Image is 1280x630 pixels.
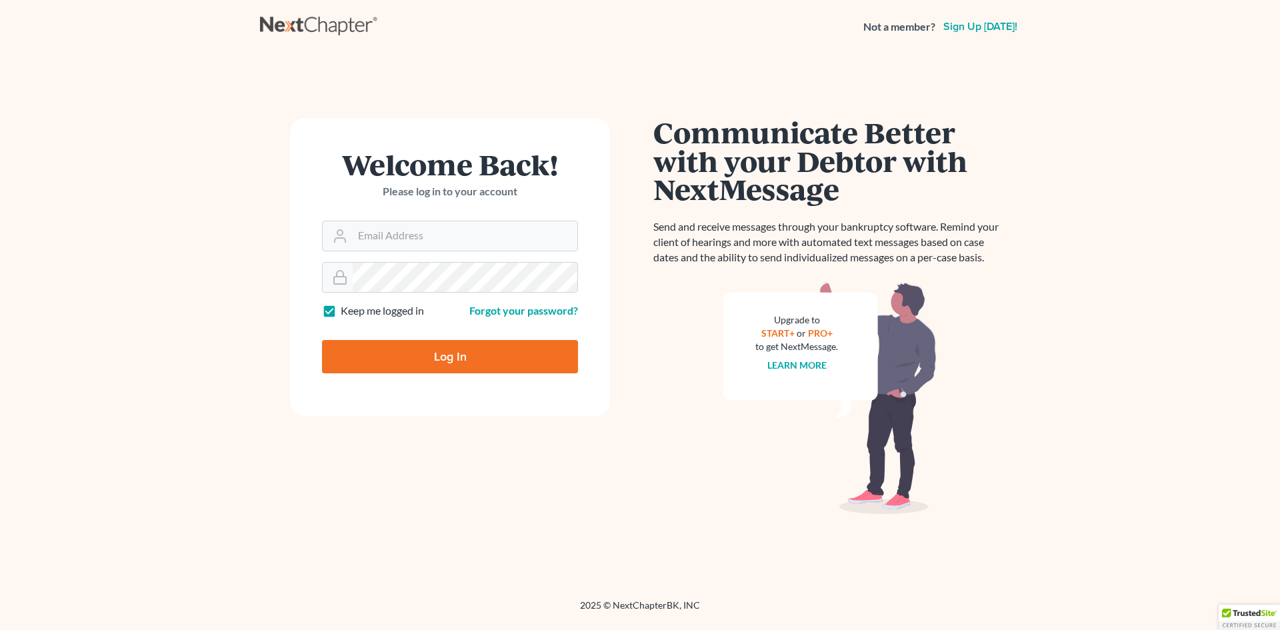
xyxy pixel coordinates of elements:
[322,184,578,199] p: Please log in to your account
[797,327,806,339] span: or
[469,304,578,317] a: Forgot your password?
[322,150,578,179] h1: Welcome Back!
[723,281,937,515] img: nextmessage_bg-59042aed3d76b12b5cd301f8e5b87938c9018125f34e5fa2b7a6b67550977c72.svg
[941,21,1020,32] a: Sign up [DATE]!
[767,359,827,371] a: Learn more
[755,340,838,353] div: to get NextMessage.
[1219,605,1280,630] div: TrustedSite Certified
[755,313,838,327] div: Upgrade to
[341,303,424,319] label: Keep me logged in
[761,327,795,339] a: START+
[653,219,1007,265] p: Send and receive messages through your bankruptcy software. Remind your client of hearings and mo...
[863,19,935,35] strong: Not a member?
[353,221,577,251] input: Email Address
[653,118,1007,203] h1: Communicate Better with your Debtor with NextMessage
[260,599,1020,623] div: 2025 © NextChapterBK, INC
[322,340,578,373] input: Log In
[808,327,833,339] a: PRO+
